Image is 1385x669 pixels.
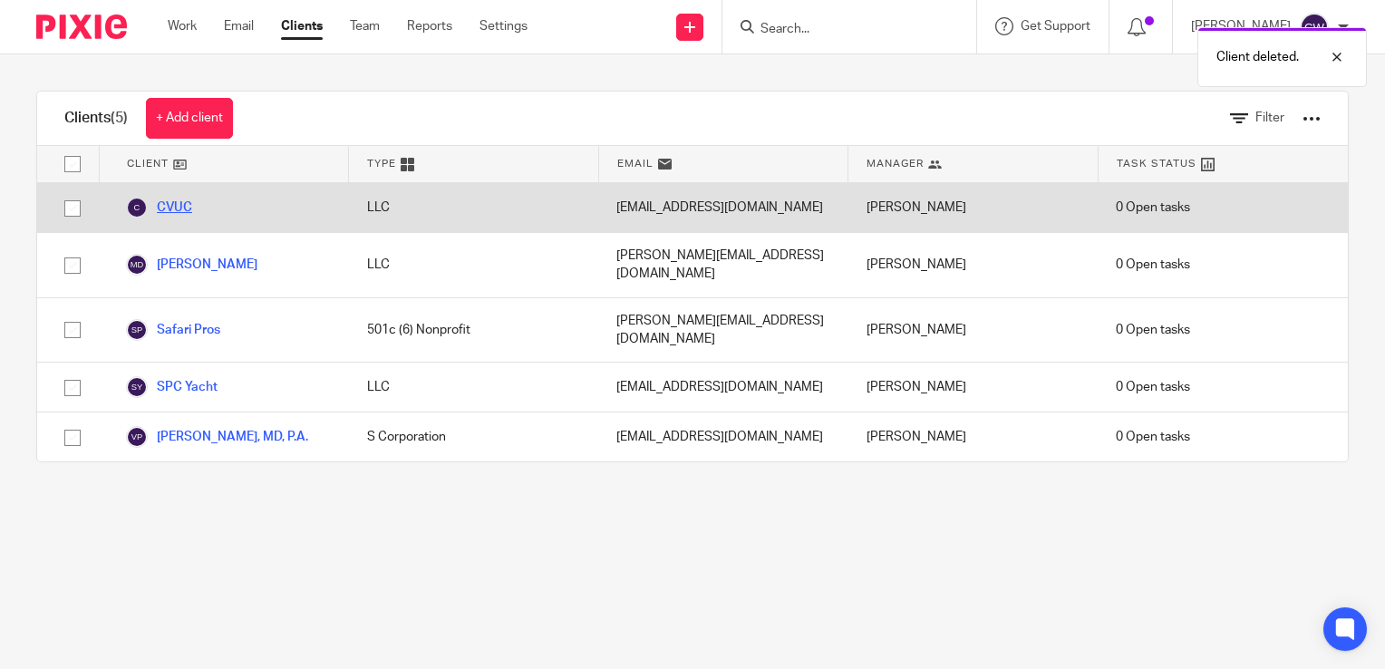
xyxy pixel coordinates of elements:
h1: Clients [64,109,128,128]
div: S Corporation [349,412,599,461]
img: svg%3E [126,376,148,398]
div: LLC [349,183,599,232]
img: svg%3E [126,319,148,341]
div: [PERSON_NAME] [848,183,1099,232]
img: svg%3E [126,254,148,276]
div: LLC [349,233,599,297]
div: [PERSON_NAME][EMAIL_ADDRESS][DOMAIN_NAME] [598,298,848,363]
a: Email [224,17,254,35]
a: + Add client [146,98,233,139]
input: Select all [55,147,90,181]
div: [EMAIL_ADDRESS][DOMAIN_NAME] [598,363,848,412]
span: Email [617,156,654,171]
span: Task Status [1117,156,1196,171]
div: [EMAIL_ADDRESS][DOMAIN_NAME] [598,412,848,461]
span: Filter [1255,111,1284,124]
span: 0 Open tasks [1116,199,1190,217]
img: svg%3E [126,197,148,218]
div: [EMAIL_ADDRESS][DOMAIN_NAME] [598,183,848,232]
a: Clients [281,17,323,35]
a: CVUC [126,197,192,218]
div: [PERSON_NAME] [848,298,1099,363]
div: [PERSON_NAME] [848,363,1099,412]
img: svg%3E [126,426,148,448]
span: 0 Open tasks [1116,428,1190,446]
div: [PERSON_NAME] [848,412,1099,461]
div: 501c (6) Nonprofit [349,298,599,363]
a: Reports [407,17,452,35]
a: Settings [479,17,528,35]
a: SPC Yacht [126,376,218,398]
span: Type [367,156,396,171]
a: Safari Pros [126,319,220,341]
span: Client [127,156,169,171]
span: Manager [867,156,924,171]
img: svg%3E [1300,13,1329,42]
p: Client deleted. [1216,48,1299,66]
a: [PERSON_NAME] [126,254,257,276]
span: 0 Open tasks [1116,321,1190,339]
img: Pixie [36,15,127,39]
div: LLC [349,363,599,412]
a: [PERSON_NAME], MD, P.A. [126,426,308,448]
a: Team [350,17,380,35]
div: [PERSON_NAME][EMAIL_ADDRESS][DOMAIN_NAME] [598,233,848,297]
div: [PERSON_NAME] [848,233,1099,297]
a: Work [168,17,197,35]
span: (5) [111,111,128,125]
span: 0 Open tasks [1116,378,1190,396]
span: 0 Open tasks [1116,256,1190,274]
